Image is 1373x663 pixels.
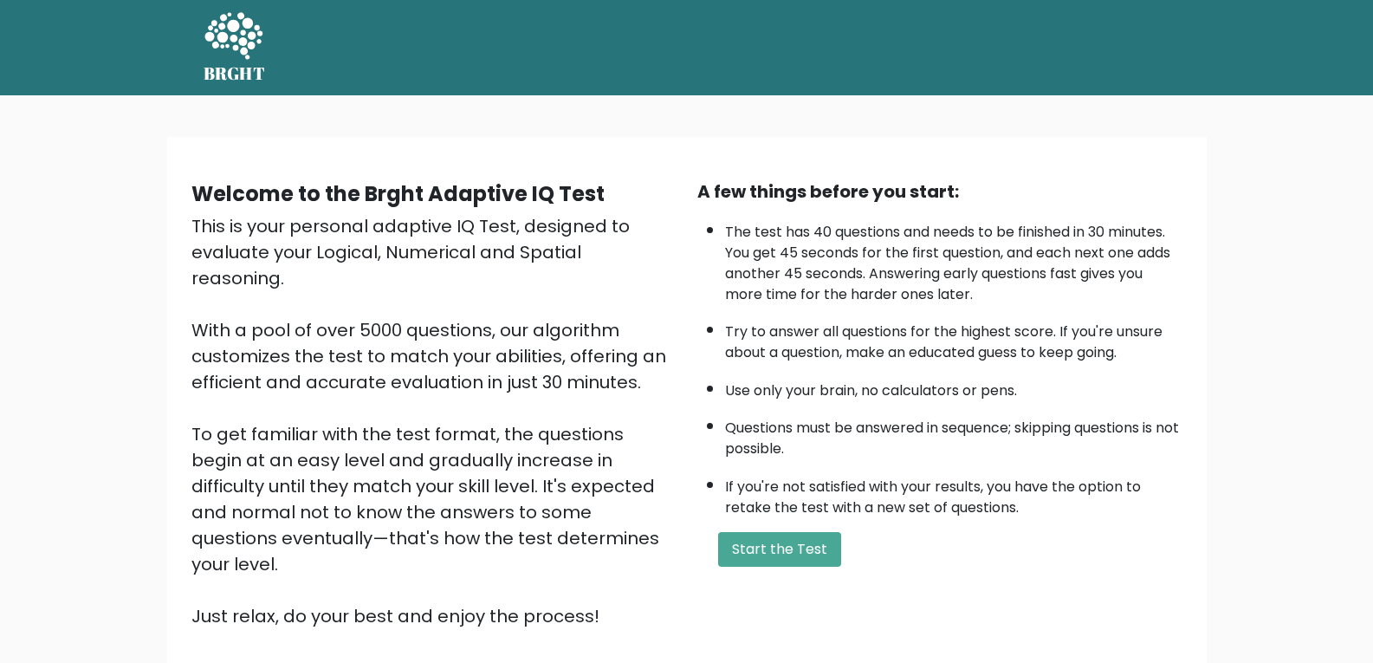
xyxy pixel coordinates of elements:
[718,532,841,567] button: Start the Test
[191,213,677,629] div: This is your personal adaptive IQ Test, designed to evaluate your Logical, Numerical and Spatial ...
[204,63,266,84] h5: BRGHT
[725,313,1182,363] li: Try to answer all questions for the highest score. If you're unsure about a question, make an edu...
[204,7,266,88] a: BRGHT
[725,372,1182,401] li: Use only your brain, no calculators or pens.
[725,409,1182,459] li: Questions must be answered in sequence; skipping questions is not possible.
[191,179,605,208] b: Welcome to the Brght Adaptive IQ Test
[697,179,1182,205] div: A few things before you start:
[725,468,1182,518] li: If you're not satisfied with your results, you have the option to retake the test with a new set ...
[725,213,1182,305] li: The test has 40 questions and needs to be finished in 30 minutes. You get 45 seconds for the firs...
